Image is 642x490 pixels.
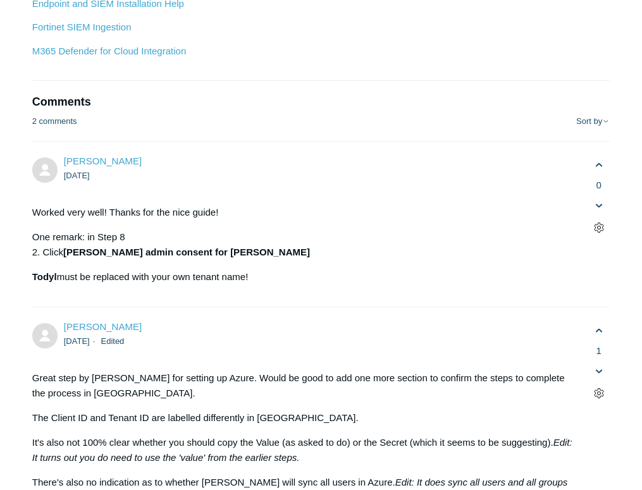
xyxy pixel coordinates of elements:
em: Edit: It turns out you do need to use the 'value' from the earlier steps. [32,437,572,463]
span: 0 [588,178,610,193]
li: Edited [101,336,124,346]
span: Stuart Brown [64,321,142,332]
button: This comment was not helpful [588,194,610,216]
button: This comment was helpful [588,320,610,342]
a: M365 Defender for Cloud Integration [32,46,186,56]
span: 1 [588,344,610,358]
p: 2 comments [32,115,77,128]
time: 06/07/2021, 11:45 [64,171,90,180]
a: Fortinet SIEM Ingestion [32,21,132,32]
p: Great step by [PERSON_NAME] for setting up Azure. Would be good to add one more section to confir... [32,371,576,401]
p: must be replaced with your own tenant name! [32,269,576,285]
h2: Comments [32,94,610,111]
strong: Todyl [32,271,57,282]
button: This comment was not helpful [588,360,610,382]
span: Erwin Geirnaert [64,156,142,166]
time: 08/23/2021, 04:44 [64,336,90,346]
button: This comment was helpful [588,154,610,176]
button: Sort by [576,117,610,126]
p: The Client ID and Tenant ID are labelled differently in [GEOGRAPHIC_DATA]. [32,410,576,426]
p: One remark: in Step 8 2. Click [32,230,576,260]
button: Comment actions [588,382,610,404]
button: Comment actions [588,216,610,238]
p: It's also not 100% clear whether you should copy the Value (as asked to do) or the Secret (which ... [32,435,576,465]
a: [PERSON_NAME] [64,321,142,332]
a: [PERSON_NAME] [64,156,142,166]
strong: [PERSON_NAME] admin consent for [PERSON_NAME] [63,247,310,257]
p: Worked very well! Thanks for the nice guide! [32,205,576,220]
